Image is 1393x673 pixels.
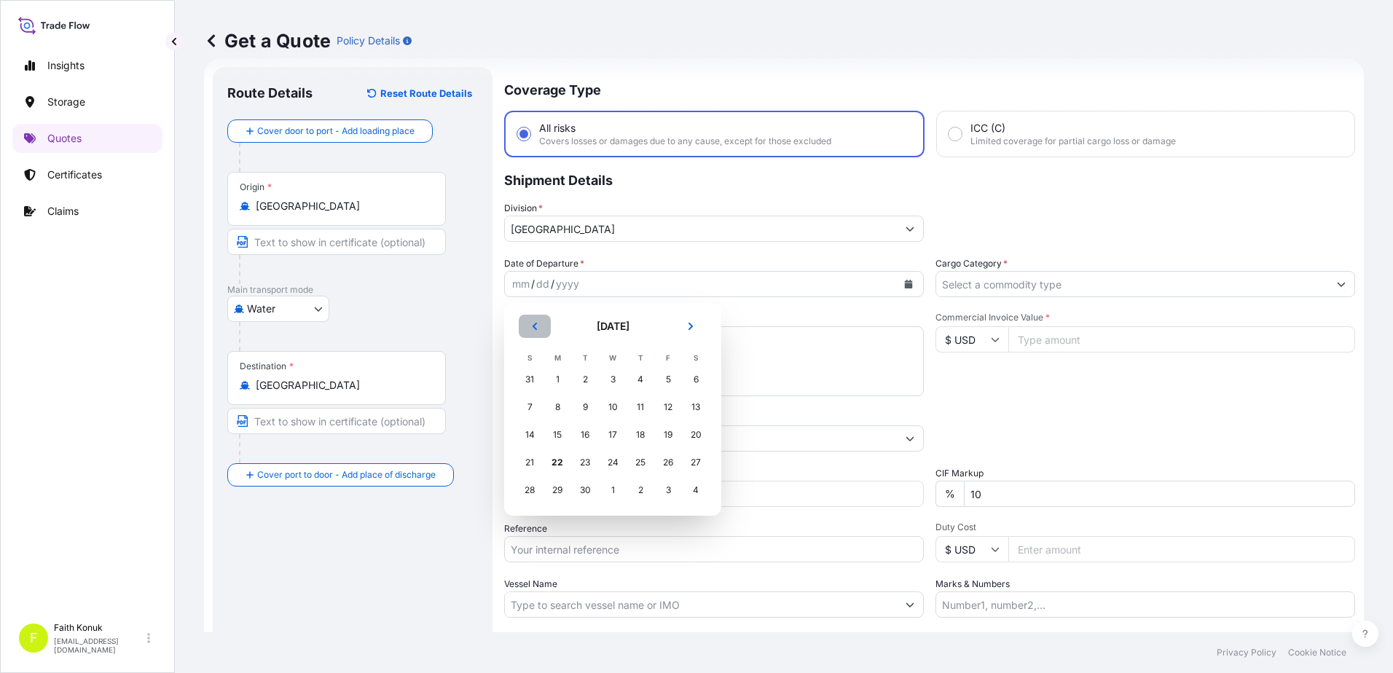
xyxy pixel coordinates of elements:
div: Wednesday, September 24, 2025 [600,449,626,476]
div: Friday, September 19, 2025 [655,422,681,448]
div: Saturday, September 20, 2025 [683,422,709,448]
div: Sunday, September 28, 2025 [517,477,543,503]
div: Friday, September 12, 2025 [655,394,681,420]
div: Tuesday, September 23, 2025 [572,449,598,476]
div: Thursday, October 2, 2025 [627,477,654,503]
div: Monday, September 29, 2025 [544,477,570,503]
div: Sunday, September 7, 2025 [517,394,543,420]
div: Sunday, August 31, 2025 [517,366,543,393]
h2: [DATE] [560,319,666,334]
div: Wednesday, September 17, 2025 [600,422,626,448]
div: Friday, September 26, 2025 [655,449,681,476]
div: Saturday, September 6, 2025 [683,366,709,393]
section: Calendar [504,303,721,516]
th: S [682,350,710,366]
div: Tuesday, September 16, 2025 [572,422,598,448]
p: Get a Quote [204,29,331,52]
div: Tuesday, September 2, 2025 [572,366,598,393]
div: Friday, October 3, 2025 [655,477,681,503]
div: September 2025 [516,315,710,504]
p: Policy Details [337,34,400,48]
div: Sunday, September 14, 2025 [517,422,543,448]
p: Coverage Type [504,67,1355,111]
div: Wednesday, September 3, 2025 [600,366,626,393]
th: T [571,350,599,366]
th: T [627,350,654,366]
div: Friday, September 5, 2025 [655,366,681,393]
div: Monday, September 15, 2025 [544,422,570,448]
div: Thursday, September 18, 2025 [627,422,654,448]
div: Tuesday, September 30, 2025 [572,477,598,503]
th: S [516,350,544,366]
div: Saturday, September 27, 2025 [683,449,709,476]
p: Shipment Details [504,157,1355,201]
div: Sunday, September 21, 2025 [517,449,543,476]
div: Wednesday, September 10, 2025 [600,394,626,420]
th: M [544,350,571,366]
div: Wednesday, October 1, 2025 [600,477,626,503]
button: Next [675,315,707,338]
div: Saturday, October 4, 2025 [683,477,709,503]
div: Thursday, September 25, 2025 [627,449,654,476]
div: Saturday, September 13, 2025 [683,394,709,420]
div: Thursday, September 11, 2025 [627,394,654,420]
div: Monday, September 8, 2025 [544,394,570,420]
table: September 2025 [516,350,710,504]
div: Tuesday, September 9, 2025 [572,394,598,420]
div: Today, Monday, September 22, 2025 [544,449,570,476]
th: F [654,350,682,366]
button: Previous [519,315,551,338]
th: W [599,350,627,366]
div: Monday, September 1, 2025 [544,366,570,393]
div: Thursday, September 4, 2025 [627,366,654,393]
